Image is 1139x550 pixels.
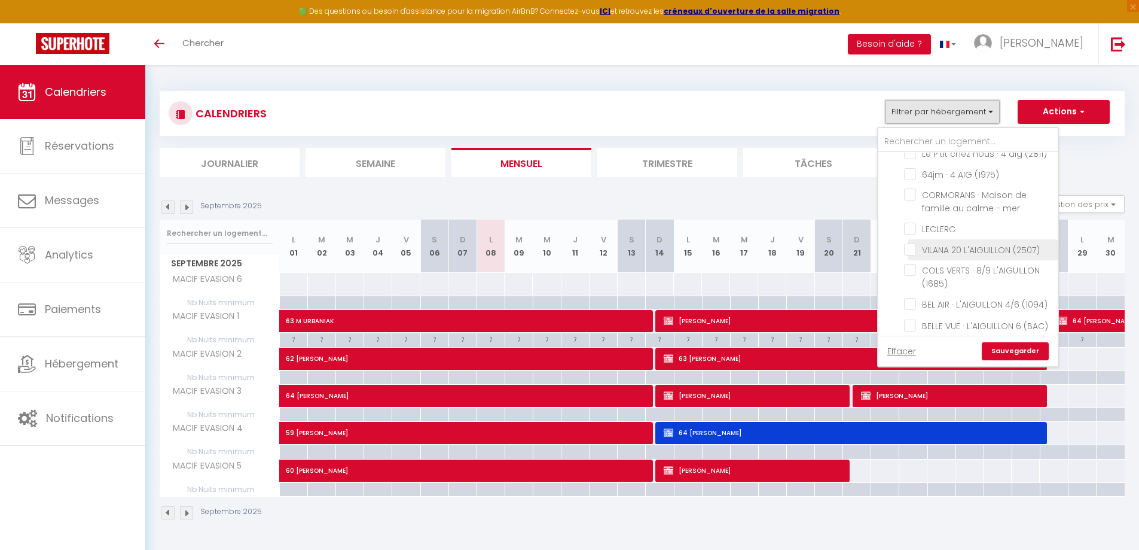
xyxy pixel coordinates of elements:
a: ... [PERSON_NAME] [965,23,1098,65]
span: [PERSON_NAME] [861,384,1039,407]
button: Ouvrir le widget de chat LiveChat [10,5,45,41]
th: 06 [420,220,448,273]
div: 7 [308,333,335,345]
span: 64jm · 4 AIG (1975) [922,169,999,181]
abbr: S [629,234,634,245]
th: 22 [871,220,899,273]
div: 7 [674,333,702,345]
span: MACIF EVASION 1 [162,310,242,323]
img: Super Booking [36,33,109,54]
div: 7 [561,333,589,345]
span: [PERSON_NAME] [664,459,842,482]
a: 62 [PERSON_NAME] [280,348,308,370]
li: Tâches [743,148,883,177]
th: 09 [505,220,533,273]
abbr: V [601,234,606,245]
a: 63 M URBANIAK [280,310,308,333]
span: MACIF EVASION 4 [162,422,246,435]
h3: CALENDRIERS [193,100,267,127]
span: Calendriers [45,84,106,99]
a: ICI [600,6,610,16]
th: 05 [392,220,420,273]
span: MACIF EVASION 6 [162,273,245,286]
th: 19 [786,220,814,273]
th: 11 [561,220,590,273]
a: Chercher [173,23,233,65]
span: Nb Nuits minimum [160,333,279,347]
span: [PERSON_NAME] [664,384,842,407]
th: 16 [702,220,730,273]
abbr: V [404,234,409,245]
span: Paiements [45,302,101,317]
div: 7 [533,333,561,345]
abbr: D [656,234,662,245]
span: Hébergement [45,356,118,371]
span: MACIF EVASION 5 [162,460,245,473]
abbr: J [375,234,380,245]
th: 03 [336,220,364,273]
span: Nb Nuits minimum [160,408,279,421]
span: Nb Nuits minimum [160,296,279,309]
button: Filtrer par hébergement [885,100,1000,124]
span: 59 [PERSON_NAME] [286,415,643,438]
abbr: L [686,234,690,245]
abbr: L [489,234,493,245]
th: 12 [590,220,618,273]
abbr: L [292,234,295,245]
span: BELLE VUE · L'AIGUILLON 6 (BAC) [922,320,1048,332]
th: 29 [1068,220,1097,273]
th: 10 [533,220,561,273]
div: 7 [703,333,730,345]
img: logout [1111,37,1126,51]
a: Sauvegarder [982,342,1049,360]
abbr: J [573,234,578,245]
input: Rechercher un logement... [167,223,273,244]
abbr: V [798,234,804,245]
span: Nb Nuits minimum [160,371,279,384]
th: 14 [646,220,674,273]
div: 7 [392,333,420,345]
div: 7 [646,333,673,345]
th: 01 [280,220,308,273]
th: 04 [364,220,392,273]
input: Rechercher un logement... [878,131,1058,153]
li: Trimestre [597,148,737,177]
span: Notifications [46,411,114,426]
a: 64 [PERSON_NAME] [280,385,308,408]
th: 02 [308,220,336,273]
abbr: M [515,234,523,245]
span: 63 [PERSON_NAME] [664,347,1039,370]
abbr: M [1107,234,1114,245]
span: 62 [PERSON_NAME] [286,341,643,364]
p: Septembre 2025 [200,200,262,212]
div: 7 [1068,333,1096,345]
div: 7 [590,333,617,345]
span: CORMORANS · Maison de famille au calme - mer [922,189,1027,214]
span: Analytics [45,247,93,262]
div: 7 [364,333,392,345]
a: Effacer [887,345,916,358]
div: 7 [336,333,364,345]
div: 7 [843,333,871,345]
div: 7 [787,333,814,345]
img: ... [974,34,992,52]
span: Nb Nuits minimum [160,483,279,496]
span: Septembre 2025 [160,255,279,272]
div: 7 [421,333,448,345]
span: 63 M URBANIAK [286,303,643,326]
a: créneaux d'ouverture de la salle migration [664,6,839,16]
th: 20 [815,220,843,273]
span: 64 [PERSON_NAME] [286,378,643,401]
p: Septembre 2025 [200,506,262,518]
div: Filtrer par hébergement [877,127,1059,367]
span: MACIF EVASION 2 [162,348,245,361]
button: Actions [1018,100,1110,124]
abbr: L [1080,234,1084,245]
span: [PERSON_NAME] [1000,35,1083,50]
abbr: S [826,234,832,245]
th: 07 [448,220,477,273]
span: Messages [45,193,99,208]
th: 15 [674,220,702,273]
li: Semaine [306,148,445,177]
